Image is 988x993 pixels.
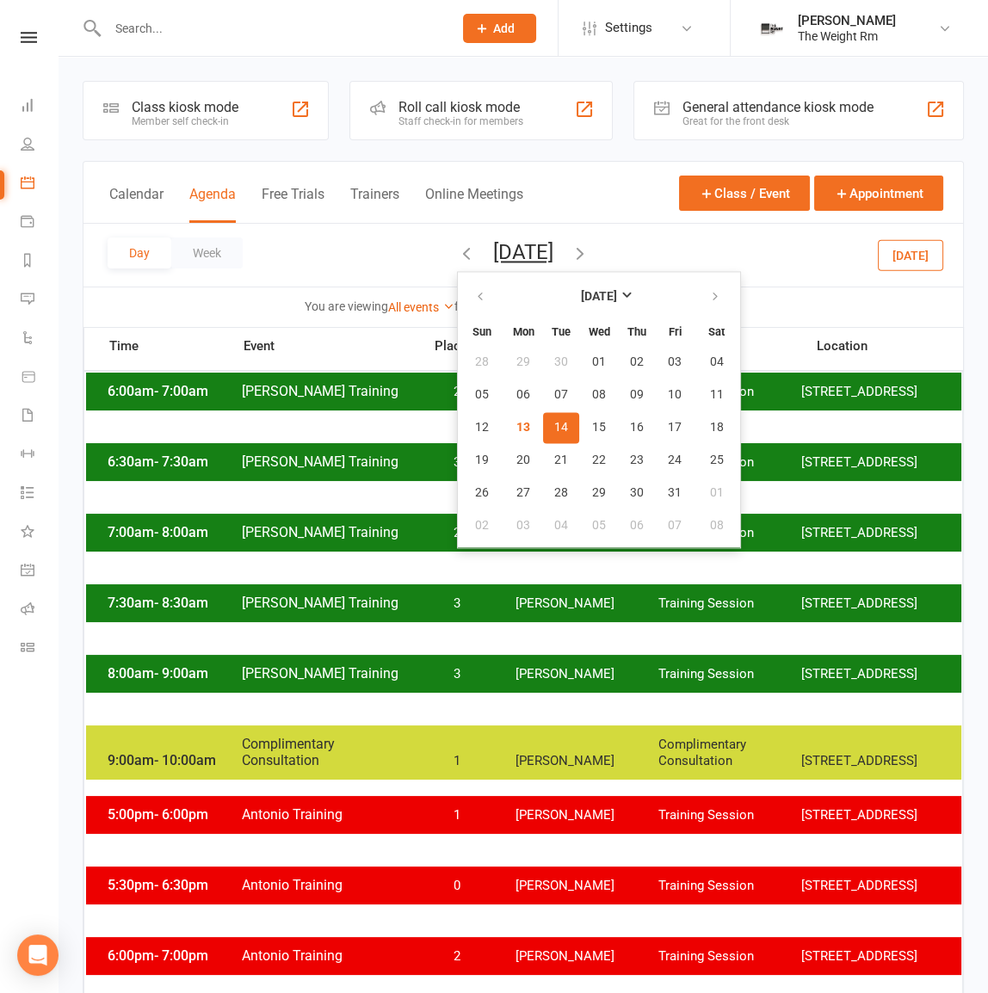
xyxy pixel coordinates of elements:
span: [PERSON_NAME] Training [241,665,412,682]
span: 24 [668,453,682,467]
small: Sunday [472,325,491,338]
button: 28 [460,347,503,378]
span: 13 [516,421,530,435]
span: 7:00am [103,524,241,540]
span: 20 [516,453,530,467]
button: Calendar [109,186,164,223]
a: General attendance kiosk mode [21,552,59,591]
span: Complimentary Consultation [241,736,412,768]
small: Saturday [708,325,725,338]
a: All events [388,300,454,314]
span: 01 [592,355,606,369]
span: 3 [412,595,503,612]
span: 02 [630,355,644,369]
span: [STREET_ADDRESS] [801,807,944,823]
button: Week [171,237,243,268]
span: [STREET_ADDRESS] [801,878,944,894]
span: 2 [412,525,503,541]
button: 03 [505,510,541,541]
button: 05 [581,510,617,541]
span: [PERSON_NAME] Training [241,524,412,540]
span: 06 [630,519,644,533]
span: Antonio Training [241,947,412,964]
button: 13 [505,412,541,443]
span: Type [671,340,817,353]
small: Wednesday [589,325,610,338]
span: 9:00am [103,752,241,768]
span: 6:30am [103,453,241,470]
span: 22 [592,453,606,467]
span: [STREET_ADDRESS] [801,666,944,682]
span: Complimentary Consultation [658,737,801,769]
span: Antonio Training [241,877,412,893]
span: - 7:00pm [154,947,208,964]
span: 5:30pm [103,877,241,893]
button: 19 [460,445,503,476]
span: 29 [516,355,530,369]
span: 10 [668,388,682,402]
span: 7:30am [103,595,241,611]
span: 2 [412,384,503,400]
div: The Weight Rm [798,28,896,44]
div: Open Intercom Messenger [17,934,59,976]
div: Roll call kiosk mode [398,99,523,115]
div: Great for the front desk [682,115,874,127]
button: Trainers [350,186,399,223]
a: Dashboard [21,88,59,126]
a: Reports [21,243,59,281]
strong: for [454,299,470,313]
button: 01 [695,478,738,509]
button: [DATE] [878,239,943,270]
span: Add [493,22,515,35]
span: Places Left [422,340,512,353]
button: 28 [543,478,579,509]
span: [STREET_ADDRESS] [801,595,944,612]
button: 06 [505,379,541,410]
strong: You are viewing [305,299,388,313]
button: 07 [543,379,579,410]
span: Antonio Training [241,806,412,823]
button: 03 [657,347,693,378]
span: - 8:30am [154,595,208,611]
button: [DATE] [493,240,553,264]
button: Class / Event [679,176,810,211]
span: Settings [605,9,652,47]
span: [STREET_ADDRESS] [801,948,944,965]
span: 11 [710,388,724,402]
button: 17 [657,412,693,443]
span: [PERSON_NAME] Training [241,595,412,611]
span: 1 [412,807,503,823]
button: Appointment [814,176,943,211]
span: 29 [592,486,606,500]
strong: [DATE] [581,290,617,304]
span: [STREET_ADDRESS] [801,384,944,400]
span: Training Session [658,595,801,612]
span: 07 [668,519,682,533]
button: 25 [695,445,738,476]
span: - 10:00am [154,752,216,768]
span: Location [817,340,962,353]
button: Add [463,14,536,43]
span: - 7:30am [154,453,208,470]
button: 01 [581,347,617,378]
button: 24 [657,445,693,476]
span: Time [105,338,243,359]
span: - 6:30pm [154,877,208,893]
span: 04 [710,355,724,369]
input: Search... [102,16,441,40]
button: 07 [657,510,693,541]
span: 30 [630,486,644,500]
span: 2 [412,948,503,965]
span: [PERSON_NAME] [516,878,658,894]
span: 31 [668,486,682,500]
small: Friday [669,325,682,338]
button: 02 [619,347,655,378]
button: 04 [695,347,738,378]
span: Training Session [658,948,801,965]
span: [PERSON_NAME] Training [241,453,412,470]
span: 07 [554,388,568,402]
button: 05 [460,379,503,410]
span: [PERSON_NAME] [516,666,658,682]
span: Event [243,338,423,355]
button: 06 [619,510,655,541]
